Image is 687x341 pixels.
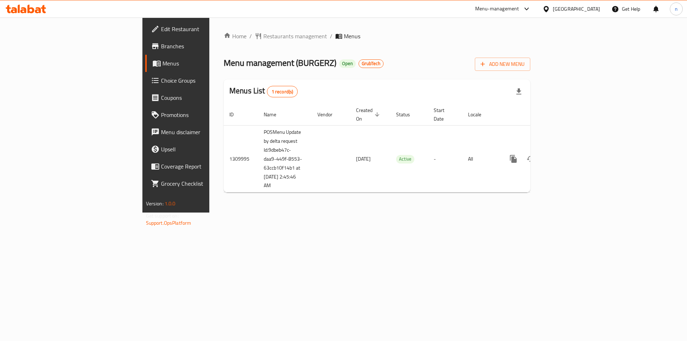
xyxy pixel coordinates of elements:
[675,5,678,13] span: n
[356,154,371,164] span: [DATE]
[510,83,527,100] div: Export file
[255,32,327,40] a: Restaurants management
[145,123,257,141] a: Menu disclaimer
[468,110,491,119] span: Locale
[339,60,356,67] span: Open
[229,110,243,119] span: ID
[475,5,519,13] div: Menu-management
[161,42,252,50] span: Branches
[344,32,360,40] span: Menus
[462,125,499,193] td: All
[428,125,462,193] td: -
[146,199,164,208] span: Version:
[330,32,332,40] li: /
[359,60,383,67] span: GrubTech
[229,86,298,97] h2: Menus List
[339,59,356,68] div: Open
[165,199,176,208] span: 1.0.0
[505,150,522,167] button: more
[145,158,257,175] a: Coverage Report
[145,89,257,106] a: Coupons
[161,111,252,119] span: Promotions
[267,88,298,95] span: 1 record(s)
[224,104,579,193] table: enhanced table
[161,162,252,171] span: Coverage Report
[161,145,252,154] span: Upsell
[145,175,257,192] a: Grocery Checklist
[481,60,525,69] span: Add New Menu
[475,58,530,71] button: Add New Menu
[356,106,382,123] span: Created On
[146,218,191,228] a: Support.OpsPlatform
[145,20,257,38] a: Edit Restaurant
[396,155,414,163] span: Active
[224,32,530,40] nav: breadcrumb
[161,25,252,33] span: Edit Restaurant
[263,32,327,40] span: Restaurants management
[161,93,252,102] span: Coupons
[161,179,252,188] span: Grocery Checklist
[145,106,257,123] a: Promotions
[161,76,252,85] span: Choice Groups
[434,106,454,123] span: Start Date
[499,104,579,126] th: Actions
[264,110,286,119] span: Name
[146,211,179,220] span: Get support on:
[267,86,298,97] div: Total records count
[224,55,336,71] span: Menu management ( BURGERZ )
[522,150,539,167] button: Change Status
[145,38,257,55] a: Branches
[161,128,252,136] span: Menu disclaimer
[145,141,257,158] a: Upsell
[162,59,252,68] span: Menus
[553,5,600,13] div: [GEOGRAPHIC_DATA]
[258,125,312,193] td: POSMenu Update by delta request Id:9dbeb47c-daa9-449f-8553-63ccb10f14b1 at [DATE] 2:45:46 AM
[145,72,257,89] a: Choice Groups
[145,55,257,72] a: Menus
[317,110,342,119] span: Vendor
[396,110,419,119] span: Status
